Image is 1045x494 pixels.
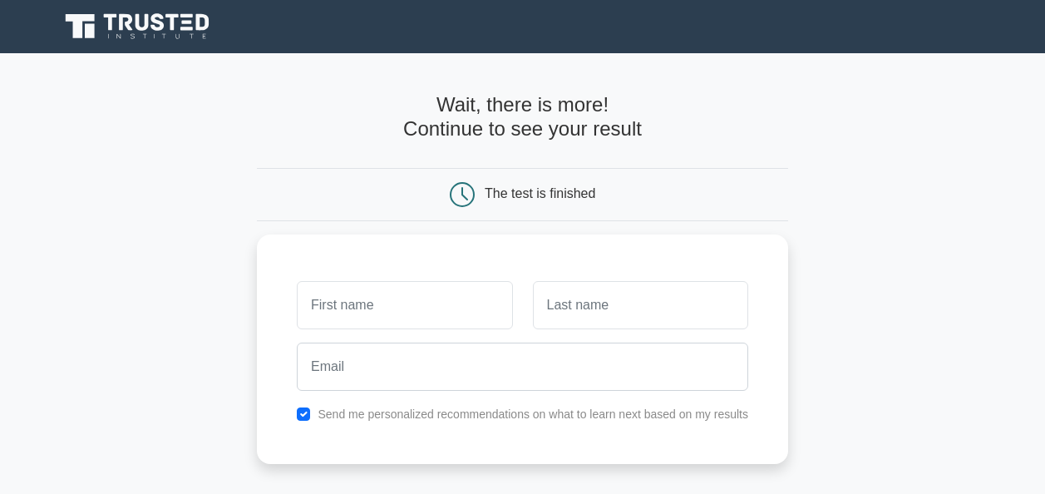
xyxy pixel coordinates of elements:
h4: Wait, there is more! Continue to see your result [257,93,788,141]
input: Last name [533,281,748,329]
input: Email [297,343,748,391]
label: Send me personalized recommendations on what to learn next based on my results [318,408,748,421]
div: The test is finished [485,186,595,200]
input: First name [297,281,512,329]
